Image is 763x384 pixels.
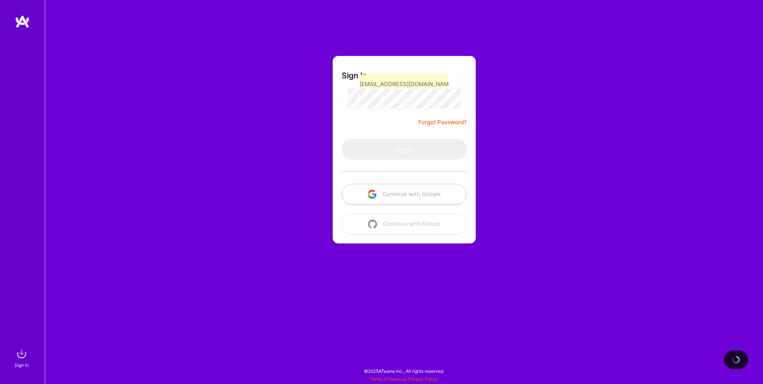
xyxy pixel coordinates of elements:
[45,362,763,380] div: © 2025 ATeams Inc., All rights reserved.
[360,75,449,94] input: Email...
[342,139,467,160] button: Sign In
[342,71,367,80] h3: Sign In
[342,184,467,205] button: Continue with Google
[370,376,405,382] a: Terms of Service
[418,118,467,127] a: Forgot Password?
[370,376,438,382] span: |
[16,346,29,369] a: sign inSign In
[368,220,377,229] img: icon
[408,376,438,382] a: Privacy Policy
[342,214,467,235] button: Continue with Github
[15,15,30,28] img: logo
[732,356,740,363] img: loading
[14,346,29,361] img: sign in
[15,361,29,369] div: Sign In
[368,190,377,199] img: icon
